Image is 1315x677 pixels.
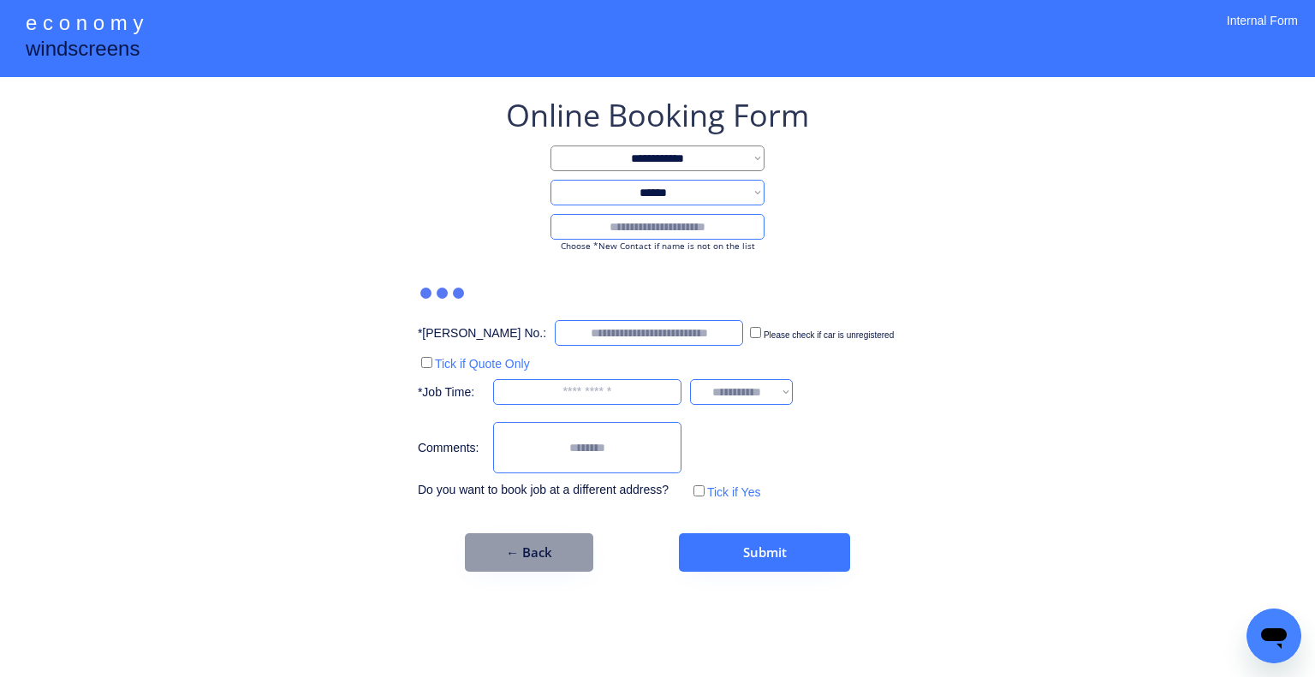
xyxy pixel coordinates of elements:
button: ← Back [465,533,593,572]
div: Choose *New Contact if name is not on the list [550,240,765,252]
div: e c o n o m y [26,9,143,41]
label: Tick if Yes [707,485,761,499]
label: Please check if car is unregistered [764,330,894,340]
div: Internal Form [1227,13,1298,51]
label: Tick if Quote Only [435,357,530,371]
div: Online Booking Form [506,94,809,137]
div: windscreens [26,34,140,68]
div: Do you want to book job at a different address? [418,482,681,499]
div: *[PERSON_NAME] No.: [418,325,546,342]
button: Submit [679,533,850,572]
div: *Job Time: [418,384,485,401]
iframe: Button to launch messaging window [1247,609,1301,663]
div: Comments: [418,440,485,457]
